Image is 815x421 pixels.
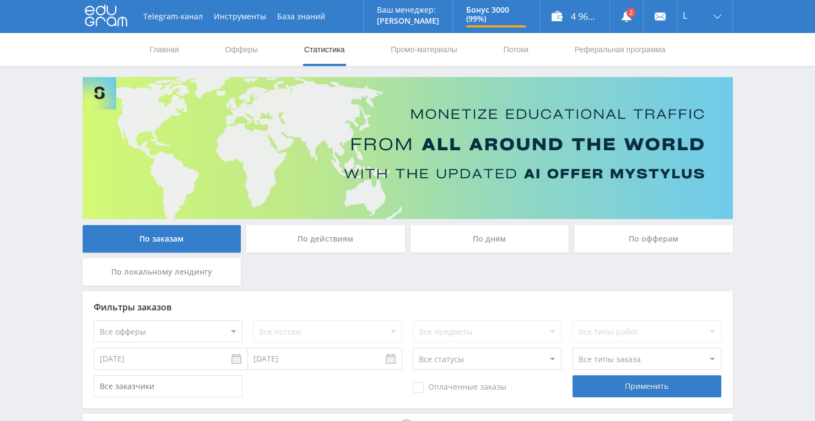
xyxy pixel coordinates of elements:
a: Офферы [224,33,260,66]
span: Оплаченные заказы [413,382,506,393]
img: Banner [83,77,733,219]
p: Бонус 3000 (99%) [466,6,527,23]
div: По действиям [246,225,405,253]
div: По офферам [574,225,733,253]
a: Главная [149,33,180,66]
p: Ваш менеджер: [377,6,439,14]
p: [PERSON_NAME] [377,17,439,25]
div: По заказам [83,225,241,253]
a: Статистика [303,33,346,66]
div: Фильтры заказов [94,302,722,312]
a: Реферальная программа [574,33,667,66]
input: Все заказчики [94,375,242,397]
div: По дням [411,225,569,253]
span: L [683,11,687,20]
a: Потоки [502,33,530,66]
div: Применить [573,375,721,397]
a: Промо-материалы [390,33,458,66]
div: По локальному лендингу [83,258,241,286]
